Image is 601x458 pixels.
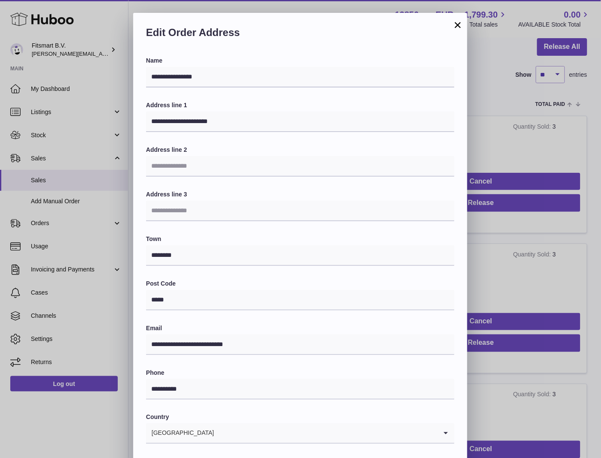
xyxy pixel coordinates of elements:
[146,423,454,444] div: Search for option
[146,280,454,288] label: Post Code
[146,26,454,44] h2: Edit Order Address
[146,324,454,332] label: Email
[453,20,463,30] button: ×
[146,57,454,65] label: Name
[146,423,215,443] span: [GEOGRAPHIC_DATA]
[146,235,454,243] label: Town
[146,146,454,154] label: Address line 2
[146,369,454,377] label: Phone
[215,423,437,443] input: Search for option
[146,190,454,199] label: Address line 3
[146,413,454,422] label: Country
[146,101,454,109] label: Address line 1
